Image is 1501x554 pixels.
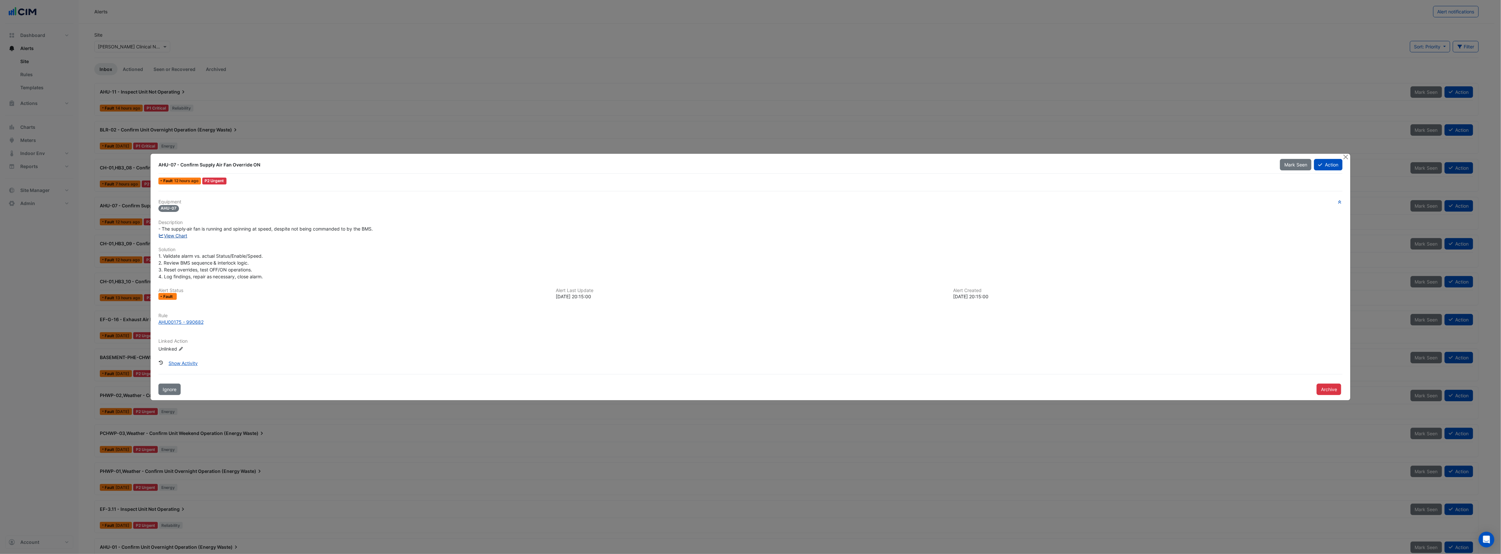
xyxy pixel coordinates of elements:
div: AHU-07 - Confirm Supply Air Fan Override ON [158,162,1273,168]
span: - The supply‑air fan is running and spinning at speed, despite not being commanded to by the BMS. [158,226,373,232]
div: P2 Urgent [202,178,227,184]
a: View Chart [158,233,188,238]
div: AHU00175 - 990682 [158,319,204,325]
h6: Linked Action [158,338,1343,344]
h6: Alert Created [953,288,1343,293]
h6: Description [158,220,1343,225]
span: Fault [163,179,174,183]
h6: Solution [158,247,1343,252]
span: Mark Seen [1284,162,1307,167]
div: Open Intercom Messenger [1479,532,1494,547]
button: Show Activity [164,357,202,369]
button: Ignore [158,384,181,395]
button: Close [1342,154,1349,161]
h6: Rule [158,313,1343,319]
div: [DATE] 20:15:00 [556,293,945,300]
button: Action [1314,159,1343,170]
div: [DATE] 20:15:00 [953,293,1343,300]
span: Wed 03-Sep-2025 20:15 IST [174,178,198,183]
span: Ignore [163,387,176,392]
button: Mark Seen [1280,159,1311,170]
span: 1. Validate alarm vs. actual Status/Enable/Speed. 2. Review BMS sequence & interlock logic. 3. Re... [158,253,263,279]
button: Archive [1317,384,1341,395]
a: AHU00175 - 990682 [158,319,1343,325]
div: Unlinked [158,345,237,352]
h6: Alert Status [158,288,548,293]
fa-icon: Edit Linked Action [178,347,183,352]
span: AHU-07 [158,205,179,212]
h6: Alert Last Update [556,288,945,293]
span: Fault [163,295,174,299]
h6: Equipment [158,199,1343,205]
